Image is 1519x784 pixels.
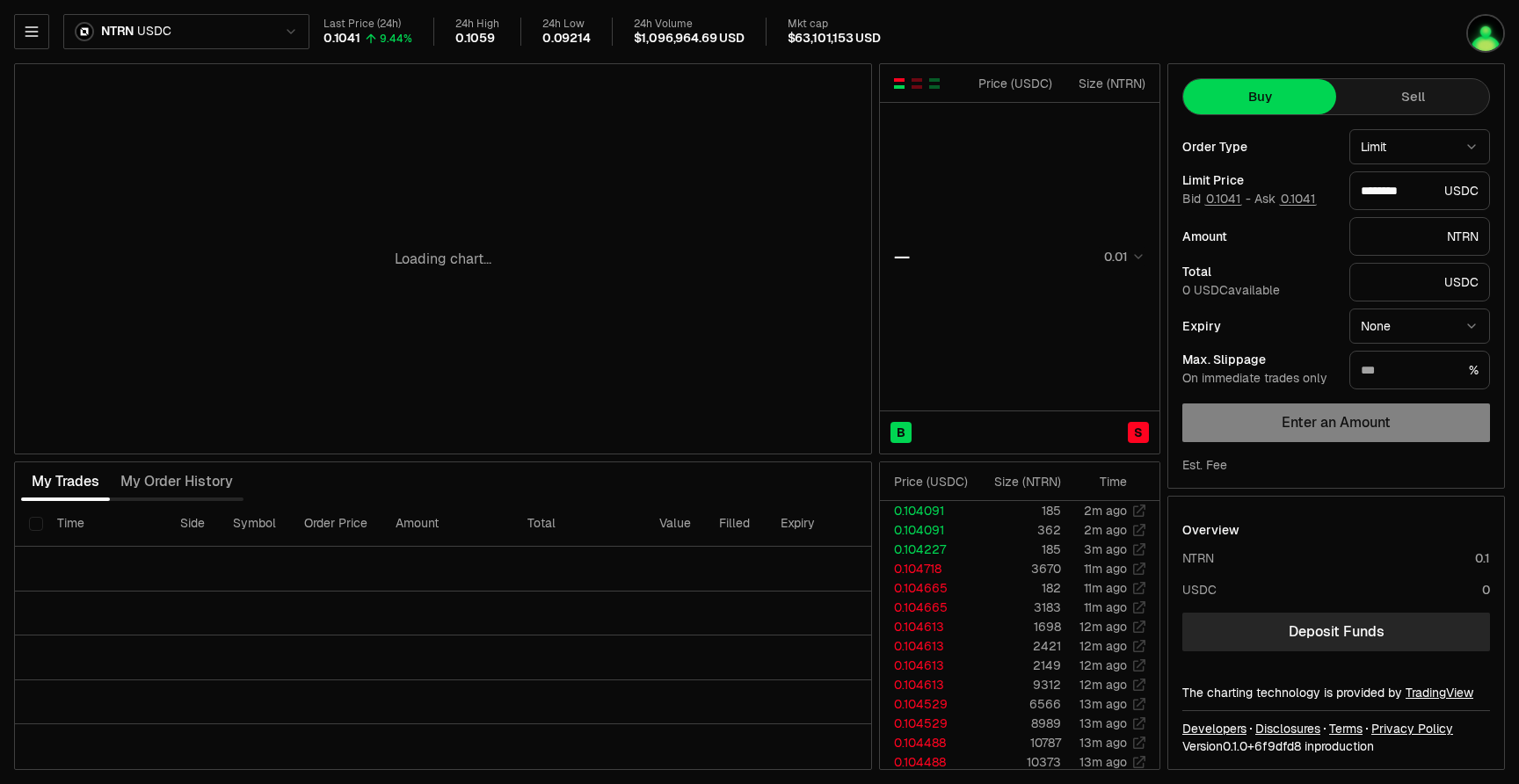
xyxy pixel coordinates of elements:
div: USDC [1349,171,1490,210]
td: 0.104613 [880,675,975,694]
td: 185 [975,540,1062,559]
td: 8989 [975,714,1062,733]
span: 6f9dfd802efcb8b874fa2d8e643642152fd5a627 [1254,738,1301,754]
time: 12m ago [1079,638,1127,654]
div: Amount [1182,230,1335,243]
a: Deposit Funds [1182,613,1490,651]
img: Celestia Recurring Vesting Wallet [1468,16,1503,51]
div: $63,101,153 USD [788,31,881,47]
span: B [897,424,905,441]
time: 13m ago [1079,735,1127,751]
div: 24h Volume [634,18,745,31]
td: 10787 [975,733,1062,752]
time: 11m ago [1084,580,1127,596]
div: Time [1076,473,1127,490]
div: Est. Fee [1182,456,1227,474]
td: 0.104091 [880,520,975,540]
div: 0.1 [1475,549,1490,567]
time: 12m ago [1079,657,1127,673]
button: 0.1041 [1279,192,1317,206]
th: Expiry [767,501,885,547]
button: None [1349,309,1490,344]
div: Order Type [1182,141,1335,153]
button: Buy [1183,79,1336,114]
div: % [1349,351,1490,389]
button: Limit [1349,129,1490,164]
div: USDC [1182,581,1217,599]
td: 9312 [975,675,1062,694]
div: — [894,244,910,269]
a: Privacy Policy [1371,720,1453,737]
span: 0 USDC available [1182,282,1280,298]
button: 0.1041 [1204,192,1242,206]
div: Max. Slippage [1182,353,1335,366]
time: 3m ago [1084,541,1127,557]
td: 185 [975,501,1062,520]
div: Price ( USDC ) [894,473,974,490]
a: Developers [1182,720,1246,737]
div: Size ( NTRN ) [989,473,1061,490]
div: Mkt cap [788,18,881,31]
td: 1698 [975,617,1062,636]
td: 0.104227 [880,540,975,559]
td: 6566 [975,694,1062,714]
td: 3183 [975,598,1062,617]
time: 2m ago [1084,522,1127,538]
td: 2149 [975,656,1062,675]
time: 13m ago [1079,715,1127,731]
div: Total [1182,265,1335,278]
th: Value [645,501,705,547]
a: Disclosures [1255,720,1320,737]
div: 24h High [455,18,499,31]
time: 12m ago [1079,677,1127,693]
td: 0.104529 [880,694,975,714]
div: Price ( USDC ) [974,75,1052,92]
button: 0.01 [1099,246,1145,267]
th: Time [43,501,166,547]
td: 182 [975,578,1062,598]
div: USDC [1349,263,1490,301]
span: NTRN [101,24,134,40]
td: 0.104529 [880,714,975,733]
td: 3670 [975,559,1062,578]
time: 2m ago [1084,503,1127,519]
td: 0.104665 [880,598,975,617]
button: My Trades [21,464,110,499]
span: S [1134,424,1143,441]
th: Filled [705,501,767,547]
td: 0.104613 [880,617,975,636]
button: My Order History [110,464,243,499]
button: Show Sell Orders Only [910,76,924,91]
button: Select all [29,517,43,531]
td: 0.104665 [880,578,975,598]
div: 0.09214 [542,31,591,47]
td: 0.104613 [880,636,975,656]
div: 0.1041 [323,31,360,47]
td: 10373 [975,752,1062,772]
td: 0.104091 [880,501,975,520]
th: Amount [382,501,513,547]
div: $1,096,964.69 USD [634,31,745,47]
div: Expiry [1182,320,1335,332]
time: 12m ago [1079,619,1127,635]
div: 0 [1482,581,1490,599]
span: Bid - [1182,192,1251,207]
div: Limit Price [1182,174,1335,186]
span: USDC [137,24,171,40]
td: 362 [975,520,1062,540]
div: 9.44% [380,32,412,46]
img: NTRN Logo [76,24,92,40]
td: 0.104488 [880,733,975,752]
div: Version 0.1.0 + in production [1182,737,1490,755]
div: Overview [1182,521,1239,539]
time: 11m ago [1084,561,1127,577]
p: Loading chart... [395,249,491,270]
th: Side [166,501,219,547]
div: 0.1059 [455,31,495,47]
div: Size ( NTRN ) [1067,75,1145,92]
th: Order Price [290,501,382,547]
span: Ask [1254,192,1317,207]
th: Total [513,501,645,547]
time: 11m ago [1084,599,1127,615]
td: 0.104488 [880,752,975,772]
